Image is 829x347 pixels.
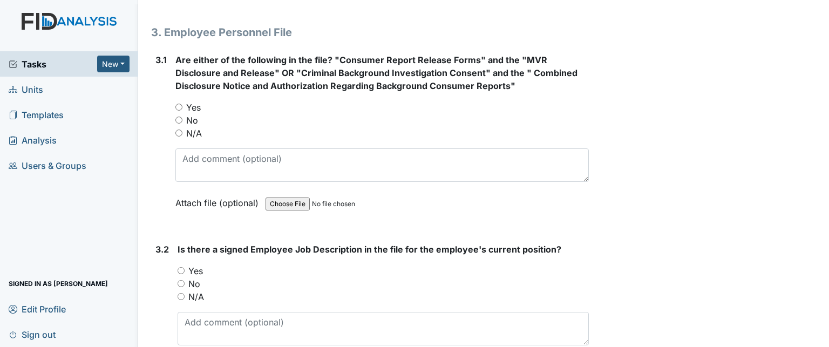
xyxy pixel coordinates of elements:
[175,55,577,91] span: Are either of the following in the file? "Consumer Report Release Forms" and the "MVR Disclosure ...
[188,277,200,290] label: No
[9,132,57,148] span: Analysis
[178,293,185,300] input: N/A
[188,264,203,277] label: Yes
[155,53,167,66] label: 3.1
[175,190,263,209] label: Attach file (optional)
[178,267,185,274] input: Yes
[178,244,561,255] span: Is there a signed Employee Job Description in the file for the employee's current position?
[175,117,182,124] input: No
[178,280,185,287] input: No
[175,104,182,111] input: Yes
[9,106,64,123] span: Templates
[151,24,589,40] h1: 3. Employee Personnel File
[9,157,86,174] span: Users & Groups
[188,290,204,303] label: N/A
[9,58,97,71] a: Tasks
[9,275,108,292] span: Signed in as [PERSON_NAME]
[175,130,182,137] input: N/A
[9,301,66,317] span: Edit Profile
[9,81,43,98] span: Units
[97,56,130,72] button: New
[9,326,56,343] span: Sign out
[186,114,198,127] label: No
[155,243,169,256] label: 3.2
[186,101,201,114] label: Yes
[186,127,202,140] label: N/A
